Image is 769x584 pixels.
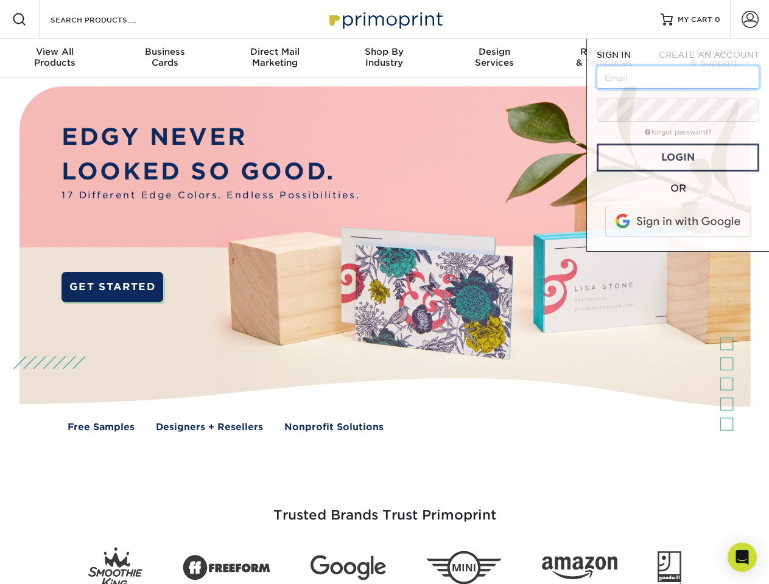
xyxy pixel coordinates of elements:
[68,420,135,434] a: Free Samples
[61,189,360,203] span: 17 Different Edge Colors. Endless Possibilities.
[658,551,681,584] img: Goodwill
[49,12,168,27] input: SEARCH PRODUCTS.....
[110,39,219,78] a: BusinessCards
[440,46,549,57] span: Design
[110,46,219,57] span: Business
[329,39,439,78] a: Shop ByIndustry
[29,478,741,538] h3: Trusted Brands Trust Primoprint
[549,39,659,78] a: Resources& Templates
[597,50,631,60] span: SIGN IN
[220,46,329,68] div: Marketing
[61,155,360,189] p: LOOKED SO GOOD.
[440,39,549,78] a: DesignServices
[284,420,384,434] a: Nonprofit Solutions
[715,15,720,24] span: 0
[597,181,759,196] div: OR
[61,120,360,155] p: EDGY NEVER
[440,46,549,68] div: Services
[597,66,759,89] input: Email
[597,144,759,172] a: Login
[324,6,446,32] img: Primoprint
[329,46,439,57] span: Shop By
[61,272,163,302] a: GET STARTED
[311,555,386,580] img: Google
[728,543,757,572] div: Open Intercom Messenger
[220,39,329,78] a: Direct MailMarketing
[156,420,263,434] a: Designers + Resellers
[659,50,759,60] span: CREATE AN ACCOUNT
[110,46,219,68] div: Cards
[549,46,659,68] div: & Templates
[645,128,711,136] a: forgot password?
[220,46,329,57] span: Direct Mail
[329,46,439,68] div: Industry
[542,557,617,580] img: Amazon
[678,15,712,25] span: MY CART
[549,46,659,57] span: Resources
